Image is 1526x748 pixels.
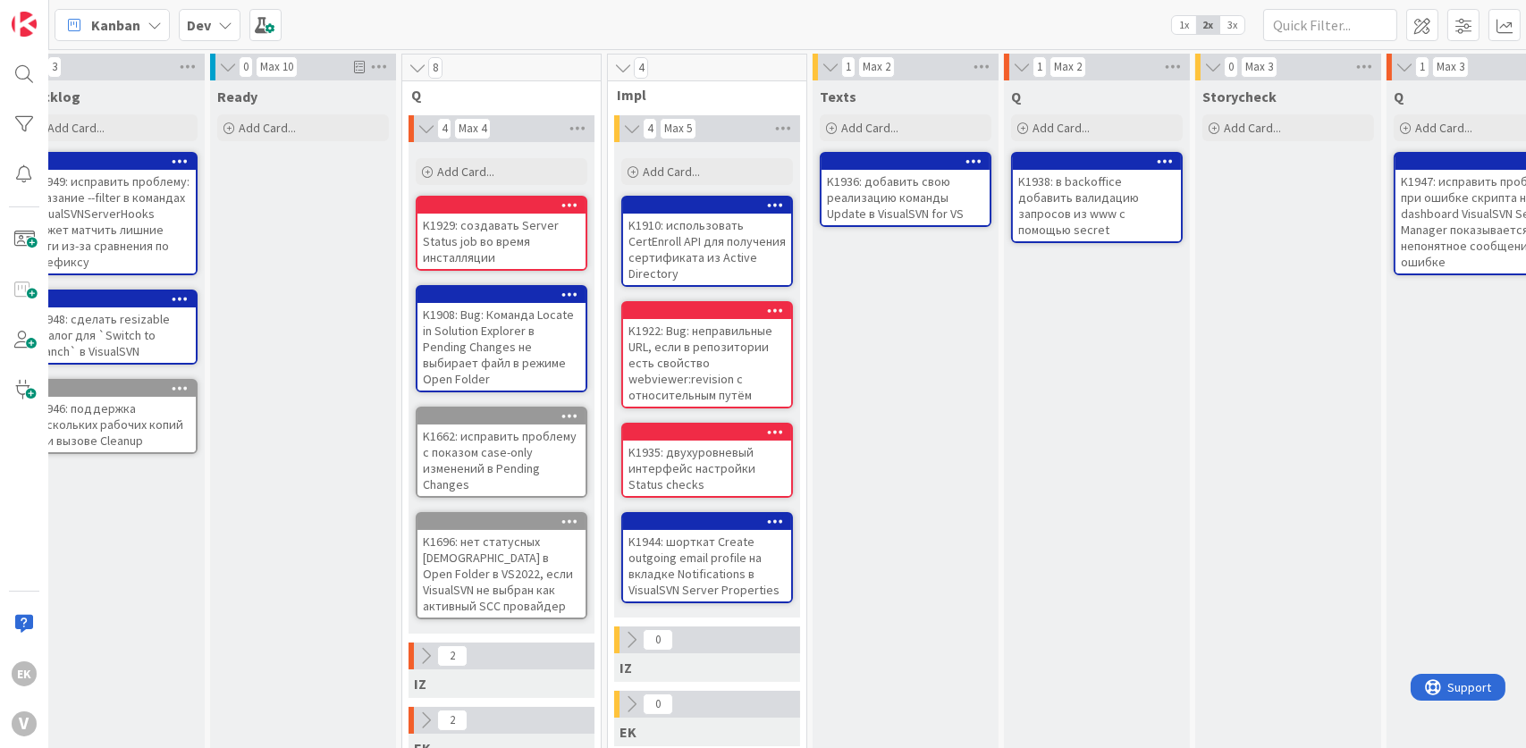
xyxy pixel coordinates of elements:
div: K1929: создавать Server Status job во время инсталляции [417,198,586,269]
span: 1 [1033,56,1047,78]
div: K1922: Bug: неправильные URL, если в репозитории есть свойство webviewer:revision с относительным... [623,303,791,407]
a: K1948: сделать resizable диалог для `Switch to Branch` в VisualSVN [26,290,198,365]
div: K1910: использовать CertEnroll API для получения сертификата из Active Directory [623,214,791,285]
span: 1x [1172,16,1196,34]
span: 2 [437,645,468,667]
span: 0 [1224,56,1238,78]
div: K1908: Bug: Команда Locate in Solution Explorer в Pending Changes не выбирает файл в режиме Open ... [417,303,586,391]
div: K1949: исправить проблему: указание --filter в командах VisualSVNServerHooks может матчить лишние... [28,154,196,273]
span: 2 [437,710,468,731]
span: Add Card... [643,164,700,180]
div: EK [12,661,37,686]
a: K1922: Bug: неправильные URL, если в репозитории есть свойство webviewer:revision с относительным... [621,301,793,408]
a: K1949: исправить проблему: указание --filter в командах VisualSVNServerHooks может матчить лишние... [26,152,198,275]
div: K1696: нет статусных [DEMOGRAPHIC_DATA] в Open Folder в VS2022, если VisualSVN не выбран как акти... [417,514,586,618]
div: K1935: двухуровневый интерфейс настройки Status checks [623,441,791,496]
a: K1696: нет статусных [DEMOGRAPHIC_DATA] в Open Folder в VS2022, если VisualSVN не выбран как акти... [416,512,587,619]
span: 0 [643,693,673,715]
a: K1908: Bug: Команда Locate in Solution Explorer в Pending Changes не выбирает файл в режиме Open ... [416,285,587,392]
div: K1938: в backoffice добавить валидацию запросов из www с помощью secret [1013,154,1181,241]
span: Add Card... [1224,120,1281,136]
span: Support [38,3,81,24]
img: Visit kanbanzone.com [12,12,37,37]
span: Q [411,86,578,104]
span: 4 [437,118,451,139]
span: 3x [1220,16,1244,34]
span: Add Card... [841,120,898,136]
span: IZ [620,659,632,677]
span: Impl [617,86,784,104]
div: Max 5 [664,124,692,133]
span: Ready [217,88,257,105]
b: Dev [187,16,211,34]
div: K1944: шорткат Create outgoing email profile на вкладке Notifications в VisualSVN Server Properties [623,514,791,601]
span: 3 [47,56,62,78]
a: K1910: использовать CertEnroll API для получения сертификата из Active Directory [621,196,793,287]
div: K1922: Bug: неправильные URL, если в репозитории есть свойство webviewer:revision с относительным... [623,319,791,407]
div: K1929: создавать Server Status job во время инсталляции [417,214,586,269]
span: 0 [643,629,673,651]
div: V [12,711,37,736]
span: Storycheck [1202,88,1277,105]
span: Backlog [26,88,80,105]
div: K1908: Bug: Команда Locate in Solution Explorer в Pending Changes не выбирает файл в режиме Open ... [417,287,586,391]
span: Q [1394,88,1404,105]
div: K1910: использовать CertEnroll API для получения сертификата из Active Directory [623,198,791,285]
a: K1929: создавать Server Status job во время инсталляции [416,196,587,271]
div: K1662: исправить проблему с показом case-only изменений в Pending Changes [417,424,586,496]
div: Max 2 [863,63,890,71]
span: Texts [820,88,856,105]
span: Kanban [91,14,140,36]
span: Add Card... [1415,120,1472,136]
div: K1696: нет статусных [DEMOGRAPHIC_DATA] в Open Folder в VS2022, если VisualSVN не выбран как акти... [417,530,586,618]
div: Max 10 [260,63,293,71]
a: K1935: двухуровневый интерфейс настройки Status checks [621,423,793,498]
div: K1946: поддержка нескольких рабочих копий при вызове Cleanup [28,397,196,452]
div: K1946: поддержка нескольких рабочих копий при вызове Cleanup [28,381,196,452]
div: K1944: шорткат Create outgoing email profile на вкладке Notifications в VisualSVN Server Properties [623,530,791,601]
span: Add Card... [239,120,296,136]
div: Max 2 [1054,63,1082,71]
span: 4 [643,118,657,139]
span: 8 [428,57,443,79]
div: K1938: в backoffice добавить валидацию запросов из www с помощью secret [1013,170,1181,241]
div: K1949: исправить проблему: указание --filter в командах VisualSVNServerHooks может матчить лишние... [28,170,196,273]
a: K1944: шорткат Create outgoing email profile на вкладке Notifications в VisualSVN Server Properties [621,512,793,603]
div: Max 3 [1437,63,1464,71]
span: Q [1011,88,1021,105]
div: K1935: двухуровневый интерфейс настройки Status checks [623,424,791,496]
input: Quick Filter... [1263,9,1397,41]
div: K1948: сделать resizable диалог для `Switch to Branch` в VisualSVN [28,291,196,363]
div: K1936: добавить свою реализацию команды Update в VisualSVN for VS [822,154,990,225]
a: K1936: добавить свою реализацию команды Update в VisualSVN for VS [820,152,991,227]
span: IZ [414,675,426,693]
span: Add Card... [437,164,494,180]
div: Max 4 [459,124,486,133]
a: K1946: поддержка нескольких рабочих копий при вызове Cleanup [26,379,198,454]
div: K1662: исправить проблему с показом case-only изменений в Pending Changes [417,408,586,496]
span: 1 [1415,56,1429,78]
div: K1936: добавить свою реализацию команды Update в VisualSVN for VS [822,170,990,225]
span: 1 [841,56,856,78]
a: K1662: исправить проблему с показом case-only изменений в Pending Changes [416,407,587,498]
span: EK [620,723,637,741]
span: 4 [634,57,648,79]
span: Add Card... [1033,120,1090,136]
a: K1938: в backoffice добавить валидацию запросов из www с помощью secret [1011,152,1183,243]
div: K1948: сделать resizable диалог для `Switch to Branch` в VisualSVN [28,307,196,363]
span: 0 [239,56,253,78]
span: Add Card... [47,120,105,136]
span: 2x [1196,16,1220,34]
div: Max 3 [1245,63,1273,71]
